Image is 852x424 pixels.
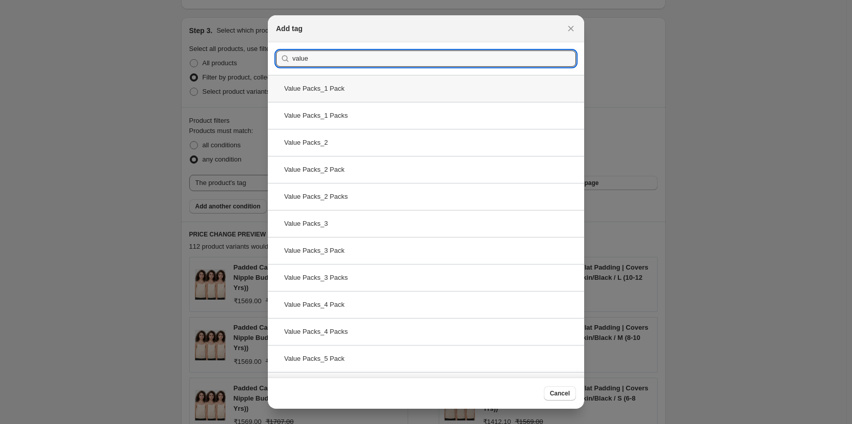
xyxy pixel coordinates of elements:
[550,389,570,397] span: Cancel
[268,318,584,345] div: Value Packs_4 Packs
[268,102,584,129] div: Value Packs_1 Packs
[268,210,584,237] div: Value Packs_3
[268,345,584,372] div: Value Packs_5 Pack
[276,23,303,34] h2: Add tag
[564,21,578,36] button: Close
[268,129,584,156] div: Value Packs_2
[268,264,584,291] div: Value Packs_3 Packs
[292,50,576,67] input: Search tags
[268,237,584,264] div: Value Packs_3 Pack
[544,386,576,401] button: Cancel
[268,372,584,399] div: Value Packs_6 Pack
[268,183,584,210] div: Value Packs_2 Packs
[268,291,584,318] div: Value Packs_4 Pack
[268,75,584,102] div: Value Packs_1 Pack
[268,156,584,183] div: Value Packs_2 Pack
